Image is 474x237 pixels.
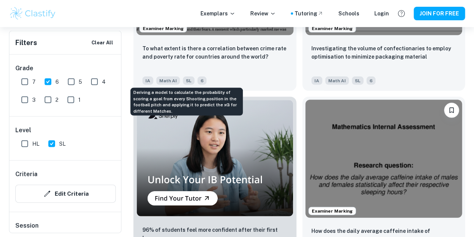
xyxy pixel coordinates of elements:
span: SL [59,140,66,148]
span: Examiner Marking [309,25,356,32]
span: 6 [55,78,59,86]
p: Investigating the volume of confectionaries to employ optimisation to minimize packaging material [311,44,456,61]
h6: Criteria [15,170,37,179]
p: Exemplars [200,9,235,18]
img: Math AI IA example thumbnail: How does the daily average caffeine inta [305,100,462,218]
h6: Session [15,221,116,236]
span: 6 [366,77,375,85]
span: 1 [78,96,81,104]
button: JOIN FOR FREE [414,7,465,20]
span: SL [352,77,363,85]
span: 3 [32,96,36,104]
h6: Level [15,126,116,135]
img: Thumbnail [136,100,293,217]
h6: Grade [15,64,116,73]
a: Schools [338,9,359,18]
button: Edit Criteria [15,185,116,203]
span: 6 [197,77,206,85]
button: Help and Feedback [395,7,408,20]
button: Clear All [90,37,115,48]
span: 2 [55,96,58,104]
p: To what extent is there a correlation between crime rate and poverty rate for countries around th... [142,44,287,61]
span: Examiner Marking [140,25,187,32]
a: Tutoring [295,9,323,18]
span: 4 [102,78,106,86]
a: Login [374,9,389,18]
p: Review [250,9,276,18]
span: Math AI [325,77,349,85]
span: Examiner Marking [309,208,356,214]
span: SL [183,77,194,85]
h6: Filters [15,38,37,48]
span: Math AI [156,77,180,85]
img: Clastify logo [9,6,57,21]
span: 5 [79,78,82,86]
button: Please log in to bookmark exemplars [444,103,459,118]
span: IA [311,77,322,85]
div: Deriving a model to calculate the probability of scoring a goal from every Shooting position in t... [130,88,243,116]
span: HL [32,140,39,148]
span: IA [142,77,153,85]
span: 7 [32,78,36,86]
